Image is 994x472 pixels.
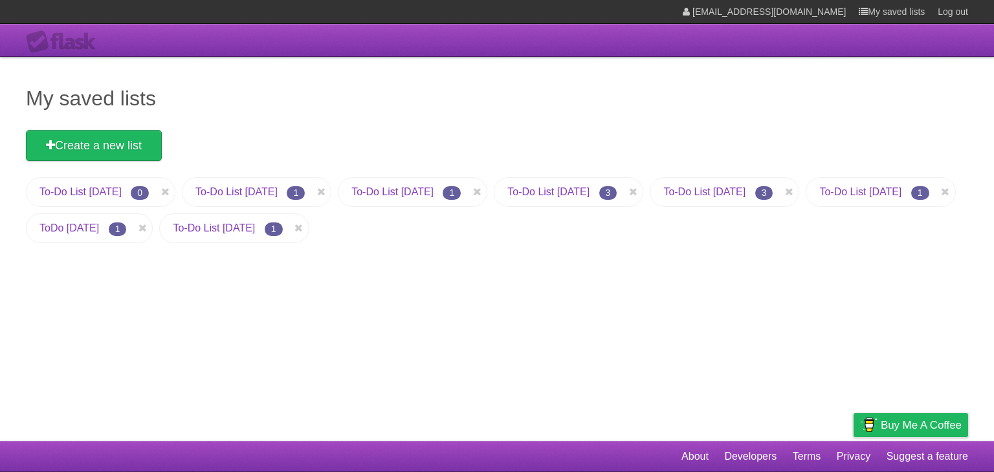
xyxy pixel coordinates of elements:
[26,30,104,54] div: Flask
[887,444,968,469] a: Suggest a feature
[131,186,149,200] span: 0
[854,413,968,437] a: Buy me a coffee
[881,414,962,436] span: Buy me a coffee
[663,186,745,197] a: To-Do List [DATE]
[860,414,878,436] img: Buy me a coffee
[287,186,305,200] span: 1
[195,186,278,197] a: To-Do List [DATE]
[681,444,709,469] a: About
[837,444,870,469] a: Privacy
[443,186,461,200] span: 1
[793,444,821,469] a: Terms
[26,130,162,161] a: Create a new list
[755,186,773,200] span: 3
[173,222,255,233] a: To-Do List [DATE]
[911,186,929,200] span: 1
[39,222,99,233] a: ToDo [DATE]
[265,222,283,236] span: 1
[109,222,127,236] span: 1
[724,444,777,469] a: Developers
[507,186,590,197] a: To-Do List [DATE]
[819,186,901,197] a: To-Do List [DATE]
[351,186,434,197] a: To-Do List [DATE]
[599,186,617,200] span: 3
[26,83,968,114] h1: My saved lists
[39,186,122,197] a: To-Do List [DATE]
